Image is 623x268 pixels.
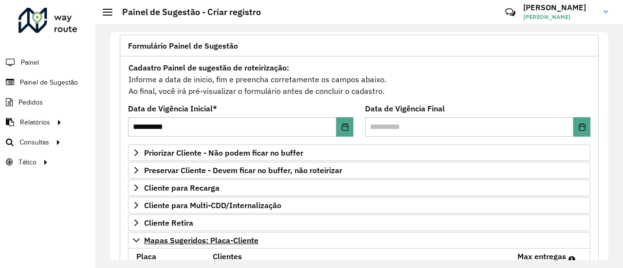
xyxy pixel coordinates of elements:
[144,219,193,227] span: Cliente Retira
[128,197,590,214] a: Cliente para Multi-CDD/Internalização
[144,166,342,174] span: Preservar Cliente - Devem ficar no buffer, não roteirizar
[128,144,590,161] a: Priorizar Cliente - Não podem ficar no buffer
[20,117,50,127] span: Relatórios
[128,162,590,179] a: Preservar Cliente - Devem ficar no buffer, não roteirizar
[21,57,39,68] span: Painel
[500,2,521,23] a: Contato Rápido
[144,201,281,209] span: Cliente para Multi-CDD/Internalização
[365,103,445,114] label: Data de Vigência Final
[523,13,596,21] span: [PERSON_NAME]
[112,7,261,18] h2: Painel de Sugestão - Criar registro
[18,97,43,107] span: Pedidos
[523,3,596,12] h3: [PERSON_NAME]
[128,103,217,114] label: Data de Vigência Inicial
[20,77,78,88] span: Painel de Sugestão
[517,250,566,262] label: Max entregas
[128,179,590,196] a: Cliente para Recarga
[144,149,303,157] span: Priorizar Cliente - Não podem ficar no buffer
[144,184,220,192] span: Cliente para Recarga
[128,61,590,97] div: Informe a data de inicio, fim e preencha corretamente os campos abaixo. Ao final, você irá pré-vi...
[573,117,590,137] button: Choose Date
[128,232,590,249] a: Mapas Sugeridos: Placa-Cliente
[336,117,353,137] button: Choose Date
[18,157,37,167] span: Tático
[568,255,575,263] em: Máximo de clientes que serão colocados na mesma rota com os clientes informados
[213,250,242,262] label: Clientes
[128,63,289,72] strong: Cadastro Painel de sugestão de roteirização:
[19,137,49,147] span: Consultas
[144,236,258,244] span: Mapas Sugeridos: Placa-Cliente
[128,42,238,50] span: Formulário Painel de Sugestão
[128,214,590,231] a: Cliente Retira
[136,250,156,262] label: Placa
